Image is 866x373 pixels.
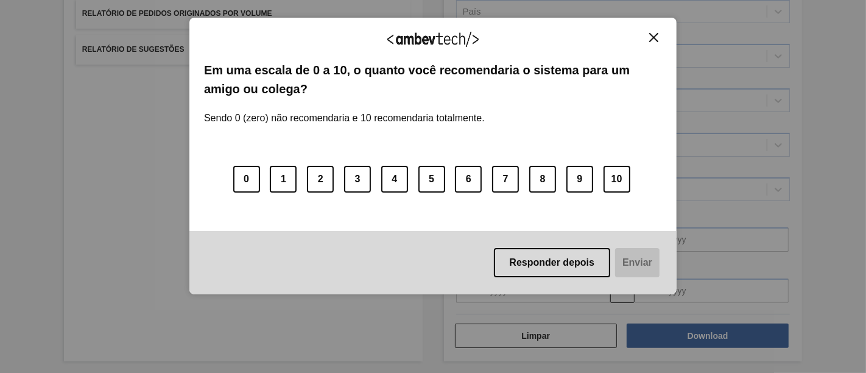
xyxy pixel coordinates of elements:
button: 6 [455,166,482,193]
button: Responder depois [494,248,611,277]
label: Em uma escala de 0 a 10, o quanto você recomendaria o sistema para um amigo ou colega? [204,61,662,98]
img: Logo Ambevtech [387,32,479,47]
button: 4 [381,166,408,193]
button: 10 [604,166,630,193]
img: Close [649,33,658,42]
button: 1 [270,166,297,193]
label: Sendo 0 (zero) não recomendaria e 10 recomendaria totalmente. [204,98,485,124]
button: 2 [307,166,334,193]
button: 8 [529,166,556,193]
button: Close [646,32,662,43]
button: 7 [492,166,519,193]
button: 0 [233,166,260,193]
button: 9 [566,166,593,193]
button: 5 [418,166,445,193]
button: 3 [344,166,371,193]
